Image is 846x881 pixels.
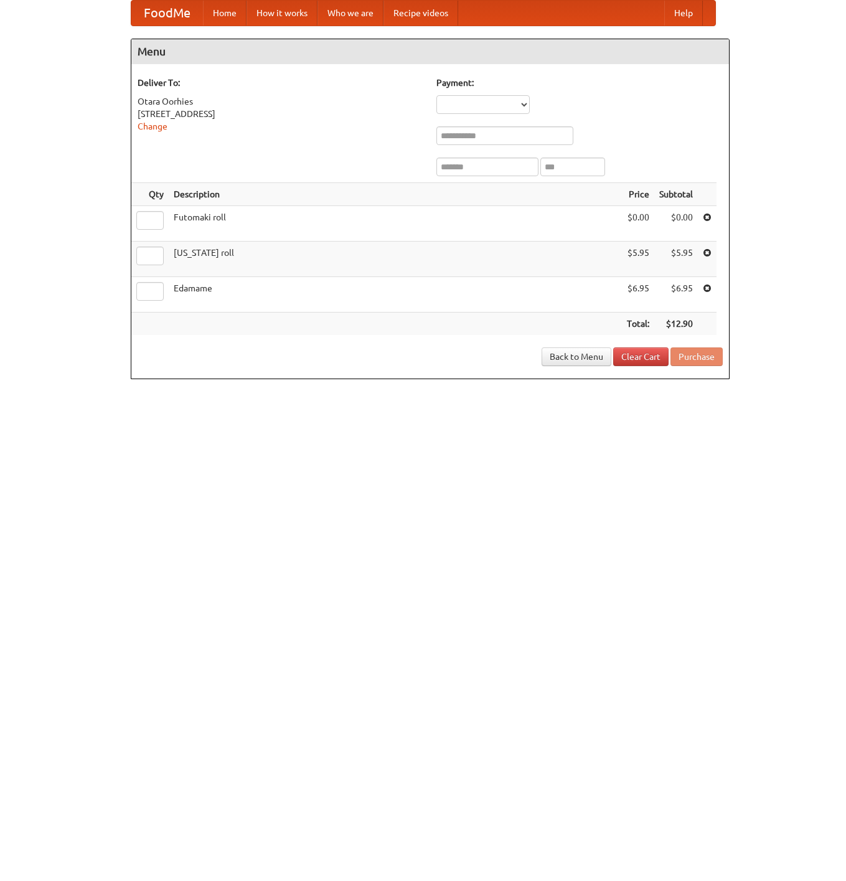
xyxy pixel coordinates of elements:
[138,77,424,89] h5: Deliver To:
[169,242,622,277] td: [US_STATE] roll
[664,1,703,26] a: Help
[654,277,698,313] td: $6.95
[131,39,729,64] h4: Menu
[138,121,167,131] a: Change
[654,242,698,277] td: $5.95
[436,77,723,89] h5: Payment:
[203,1,247,26] a: Home
[622,242,654,277] td: $5.95
[622,313,654,336] th: Total:
[169,206,622,242] td: Futomaki roll
[670,347,723,366] button: Purchase
[131,1,203,26] a: FoodMe
[131,183,169,206] th: Qty
[654,313,698,336] th: $12.90
[317,1,383,26] a: Who we are
[383,1,458,26] a: Recipe videos
[247,1,317,26] a: How it works
[613,347,669,366] a: Clear Cart
[622,206,654,242] td: $0.00
[654,206,698,242] td: $0.00
[622,183,654,206] th: Price
[138,95,424,108] div: Otara Oorhies
[169,183,622,206] th: Description
[542,347,611,366] a: Back to Menu
[169,277,622,313] td: Edamame
[622,277,654,313] td: $6.95
[138,108,424,120] div: [STREET_ADDRESS]
[654,183,698,206] th: Subtotal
